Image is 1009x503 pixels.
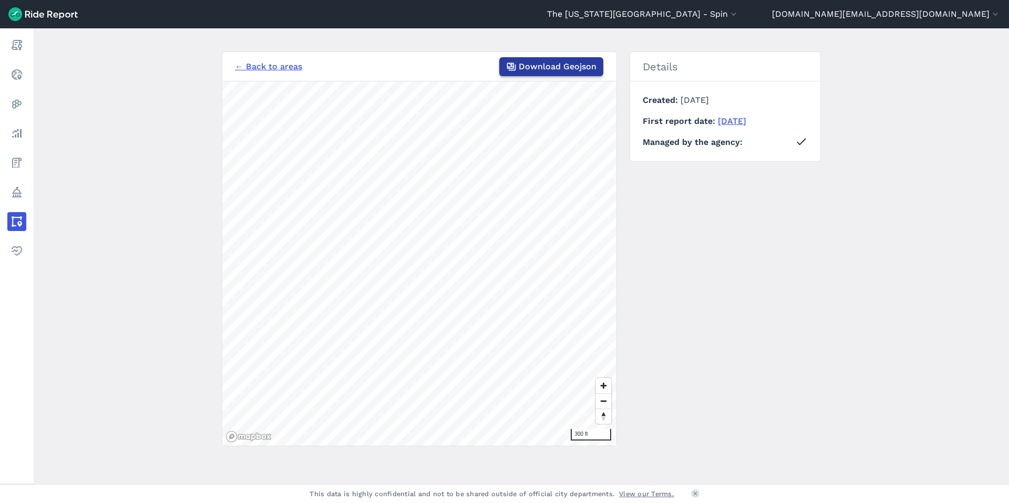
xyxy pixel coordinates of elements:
[7,65,26,84] a: Realtime
[571,429,611,441] div: 300 ft
[596,393,611,408] button: Zoom out
[235,60,302,73] a: ← Back to areas
[718,116,746,126] a: [DATE]
[7,242,26,260] a: Health
[519,60,596,73] span: Download Geojson
[7,183,26,202] a: Policy
[681,95,709,105] span: [DATE]
[7,212,26,231] a: Areas
[772,8,1001,20] button: [DOMAIN_NAME][EMAIL_ADDRESS][DOMAIN_NAME]
[7,95,26,113] a: Heatmaps
[499,57,603,76] button: Download Geojson
[643,136,743,149] span: Managed by the agency
[630,52,820,81] h2: Details
[7,124,26,143] a: Analyze
[7,153,26,172] a: Fees
[596,378,611,393] button: Zoom in
[643,116,718,126] span: First report date
[619,489,674,499] a: View our Terms.
[7,36,26,55] a: Report
[643,95,681,105] span: Created
[222,81,616,446] canvas: Map
[596,408,611,424] button: Reset bearing to north
[8,7,78,21] img: Ride Report
[547,8,739,20] button: The [US_STATE][GEOGRAPHIC_DATA] - Spin
[225,431,272,443] a: Mapbox logo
